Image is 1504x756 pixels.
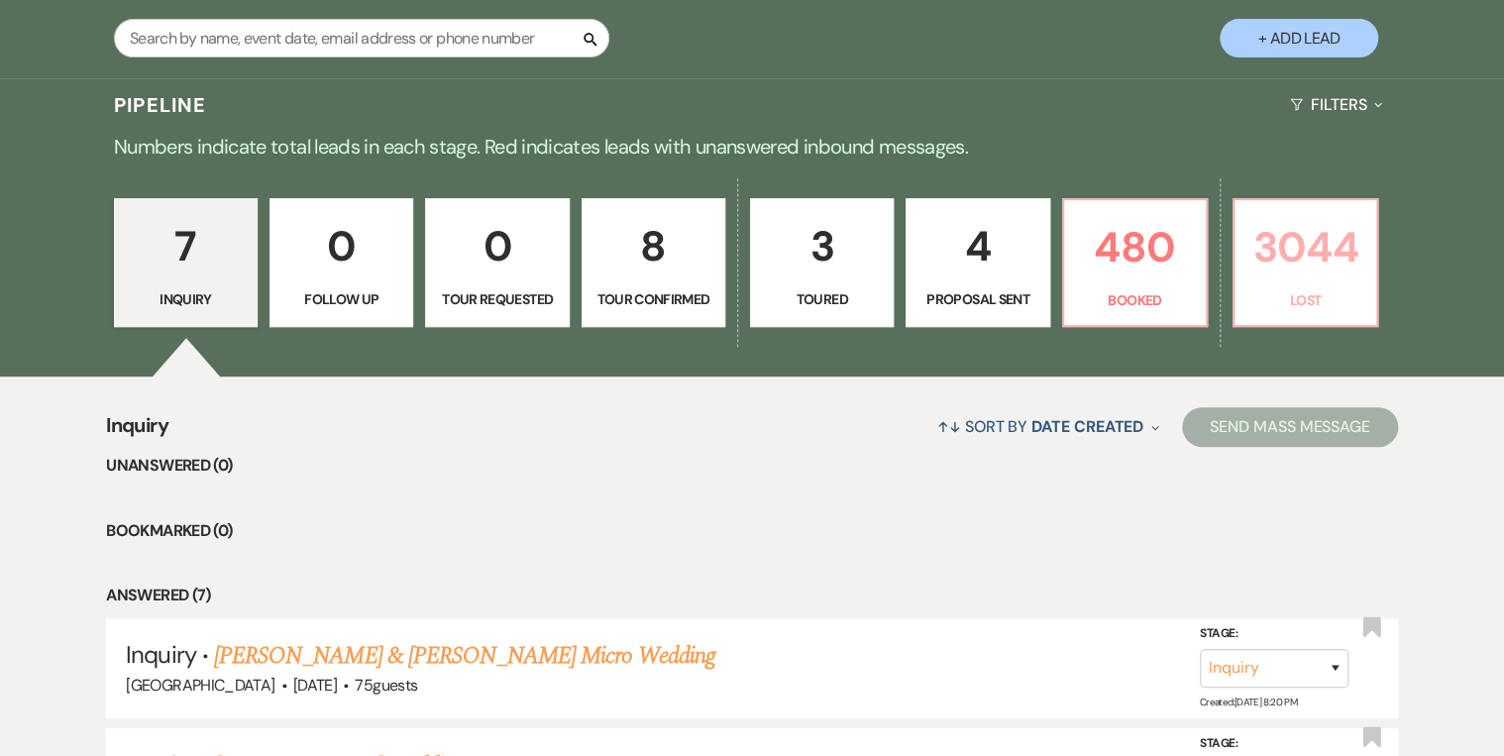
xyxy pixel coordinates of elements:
[1031,416,1143,437] span: Date Created
[1246,289,1364,311] p: Lost
[763,288,881,310] p: Toured
[1076,214,1194,280] p: 480
[929,400,1167,453] button: Sort By Date Created
[906,198,1049,327] a: 4Proposal Sent
[918,213,1036,279] p: 4
[114,198,258,327] a: 7Inquiry
[293,675,337,696] span: [DATE]
[1200,696,1297,708] span: Created: [DATE] 8:20 PM
[106,453,1397,479] li: Unanswered (0)
[594,288,712,310] p: Tour Confirmed
[1062,198,1208,327] a: 480Booked
[214,638,715,674] a: [PERSON_NAME] & [PERSON_NAME] Micro Wedding
[269,198,413,327] a: 0Follow Up
[114,19,609,57] input: Search by name, event date, email address or phone number
[39,131,1465,162] p: Numbers indicate total leads in each stage. Red indicates leads with unanswered inbound messages.
[937,416,961,437] span: ↑↓
[763,213,881,279] p: 3
[1200,623,1348,645] label: Stage:
[1246,214,1364,280] p: 3044
[1282,78,1390,131] button: Filters
[126,675,274,696] span: [GEOGRAPHIC_DATA]
[438,213,556,279] p: 0
[282,288,400,310] p: Follow Up
[1076,289,1194,311] p: Booked
[1182,407,1398,447] button: Send Mass Message
[1233,198,1378,327] a: 3044Lost
[1200,733,1348,755] label: Stage:
[106,518,1397,544] li: Bookmarked (0)
[1220,19,1378,57] button: + Add Lead
[127,213,245,279] p: 7
[127,288,245,310] p: Inquiry
[594,213,712,279] p: 8
[750,198,894,327] a: 3Toured
[282,213,400,279] p: 0
[582,198,725,327] a: 8Tour Confirmed
[126,639,195,670] span: Inquiry
[106,410,168,453] span: Inquiry
[355,675,417,696] span: 75 guests
[918,288,1036,310] p: Proposal Sent
[438,288,556,310] p: Tour Requested
[425,198,569,327] a: 0Tour Requested
[114,91,207,119] h3: Pipeline
[106,583,1397,608] li: Answered (7)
